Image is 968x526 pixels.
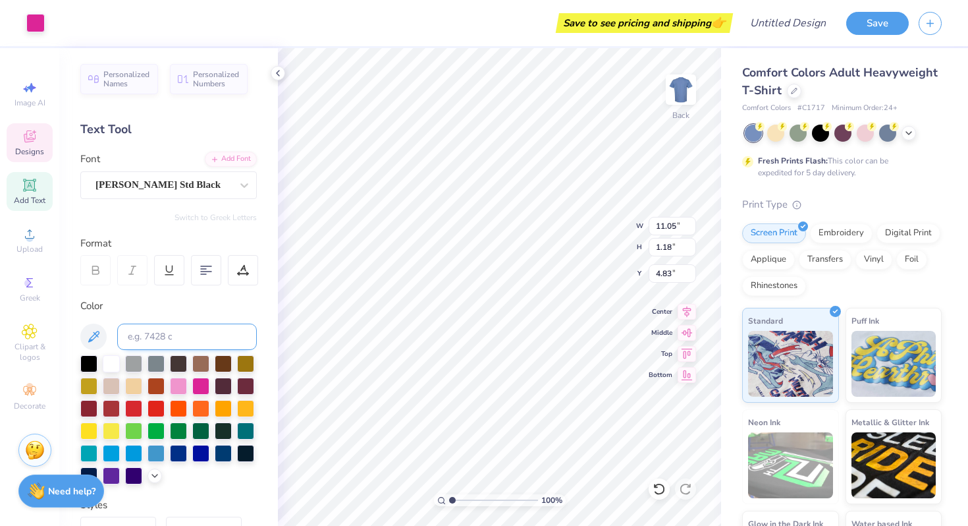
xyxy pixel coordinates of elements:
[739,10,836,36] input: Untitled Design
[103,70,150,88] span: Personalized Names
[742,197,942,212] div: Print Type
[896,250,927,270] div: Foil
[742,103,791,114] span: Comfort Colors
[810,223,873,243] div: Embroidery
[748,314,783,328] span: Standard
[117,324,257,350] input: e.g. 7428 c
[80,236,258,251] div: Format
[758,156,828,166] strong: Fresh Prints Flash:
[846,12,909,35] button: Save
[758,155,920,179] div: This color can be expedited for 5 day delivery.
[48,485,95,498] strong: Need help?
[742,250,795,270] div: Applique
[175,212,257,223] button: Switch to Greek Letters
[855,250,892,270] div: Vinyl
[799,250,851,270] div: Transfers
[742,276,806,296] div: Rhinestones
[672,109,689,121] div: Back
[668,76,694,103] img: Back
[711,15,726,30] span: 👉
[851,331,936,397] img: Puff Ink
[80,498,257,513] div: Styles
[649,370,672,380] span: Bottom
[797,103,825,114] span: # C1717
[851,432,936,498] img: Metallic & Glitter Ink
[20,293,40,303] span: Greek
[748,331,833,397] img: Standard
[742,223,806,243] div: Screen Print
[559,13,730,33] div: Save to see pricing and shipping
[748,415,780,429] span: Neon Ink
[80,299,257,314] div: Color
[541,494,562,506] span: 100 %
[7,341,53,363] span: Clipart & logos
[80,152,100,167] label: Font
[649,349,672,359] span: Top
[742,65,938,98] span: Comfort Colors Adult Heavyweight T-Shirt
[748,432,833,498] img: Neon Ink
[16,244,43,254] span: Upload
[649,328,672,337] span: Middle
[80,121,257,138] div: Text Tool
[832,103,898,114] span: Minimum Order: 24 +
[851,415,929,429] span: Metallic & Glitter Ink
[15,146,44,157] span: Designs
[14,195,45,206] span: Add Text
[193,70,240,88] span: Personalized Numbers
[649,307,672,316] span: Center
[851,314,879,328] span: Puff Ink
[205,152,257,167] div: Add Font
[876,223,940,243] div: Digital Print
[14,401,45,411] span: Decorate
[14,98,45,108] span: Image AI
